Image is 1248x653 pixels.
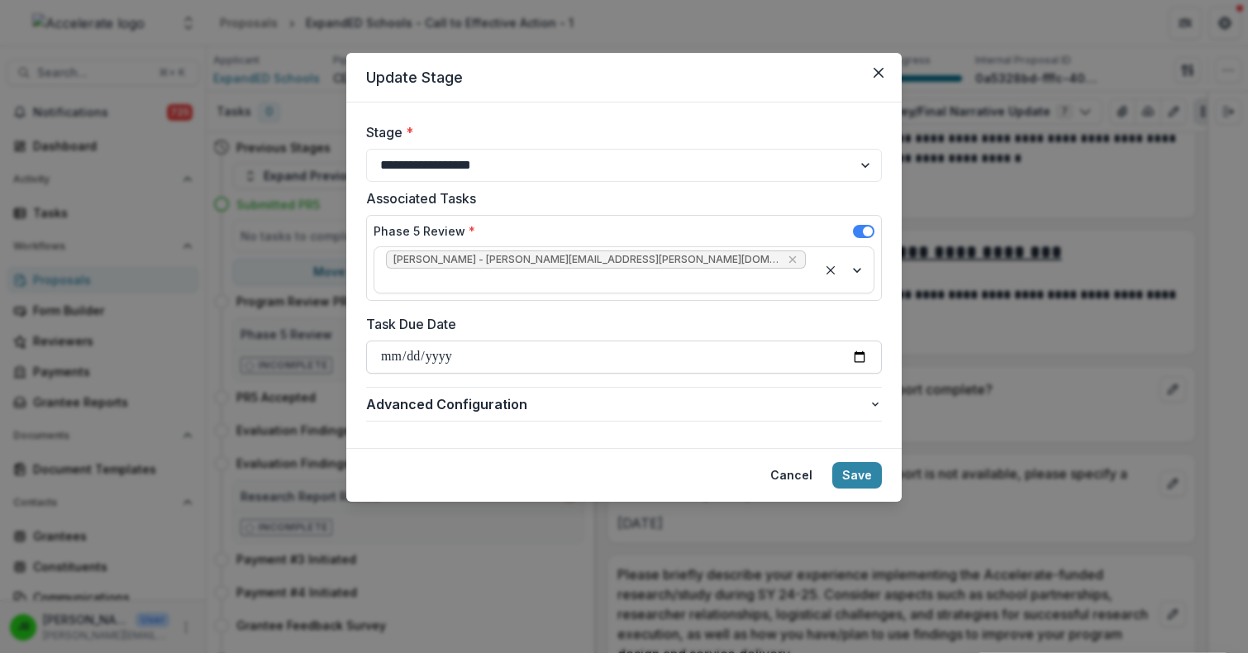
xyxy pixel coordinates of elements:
span: Advanced Configuration [366,394,869,414]
div: Clear selected options [821,260,841,280]
header: Update Stage [346,53,902,102]
label: Phase 5 Review [374,222,475,240]
span: [PERSON_NAME] - [PERSON_NAME][EMAIL_ADDRESS][PERSON_NAME][DOMAIN_NAME] [393,254,780,265]
div: Remove Jennifer Bronson - jennifer.bronson@accelerate.us [785,251,800,268]
button: Save [832,462,882,489]
label: Task Due Date [366,314,872,334]
button: Cancel [760,462,822,489]
label: Associated Tasks [366,188,872,208]
label: Stage [366,122,872,142]
button: Advanced Configuration [366,388,882,421]
button: Close [865,60,892,86]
